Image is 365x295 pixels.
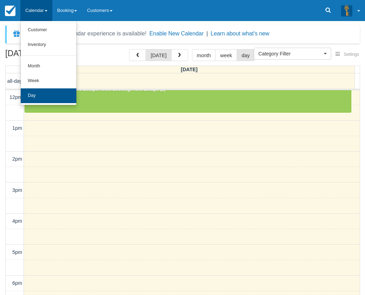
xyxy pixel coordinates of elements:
[5,49,94,62] h2: [DATE]
[344,52,359,57] span: Settings
[12,125,22,131] span: 1pm
[181,67,198,72] span: [DATE]
[211,31,269,36] a: Learn about what's new
[5,6,15,16] img: checkfront-main-nav-mini-logo.png
[12,280,22,286] span: 6pm
[27,87,349,93] div: [PERSON_NAME] - Paris Escape Room Booking, Paris Escape (2)
[206,31,208,36] span: |
[12,218,22,224] span: 4pm
[146,49,171,61] button: [DATE]
[9,94,22,100] span: 12pm
[7,78,22,84] span: all-day
[192,49,216,61] button: month
[12,156,22,162] span: 2pm
[21,74,76,88] a: Week
[215,49,237,61] button: week
[25,82,351,113] a: [PERSON_NAME] - Paris Escape Room Booking, Paris Escape (2)
[12,187,22,193] span: 3pm
[21,23,76,38] a: Customer
[12,249,22,255] span: 5pm
[237,49,255,61] button: day
[258,50,322,57] span: Category Filter
[21,88,76,103] a: Day
[21,38,76,52] a: Inventory
[331,49,363,60] button: Settings
[21,59,76,74] a: Month
[20,21,77,105] ul: Calendar
[149,30,204,37] button: Enable New Calendar
[341,5,352,16] img: A3
[254,48,331,60] button: Category Filter
[24,29,147,38] div: A new Booking Calendar experience is available!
